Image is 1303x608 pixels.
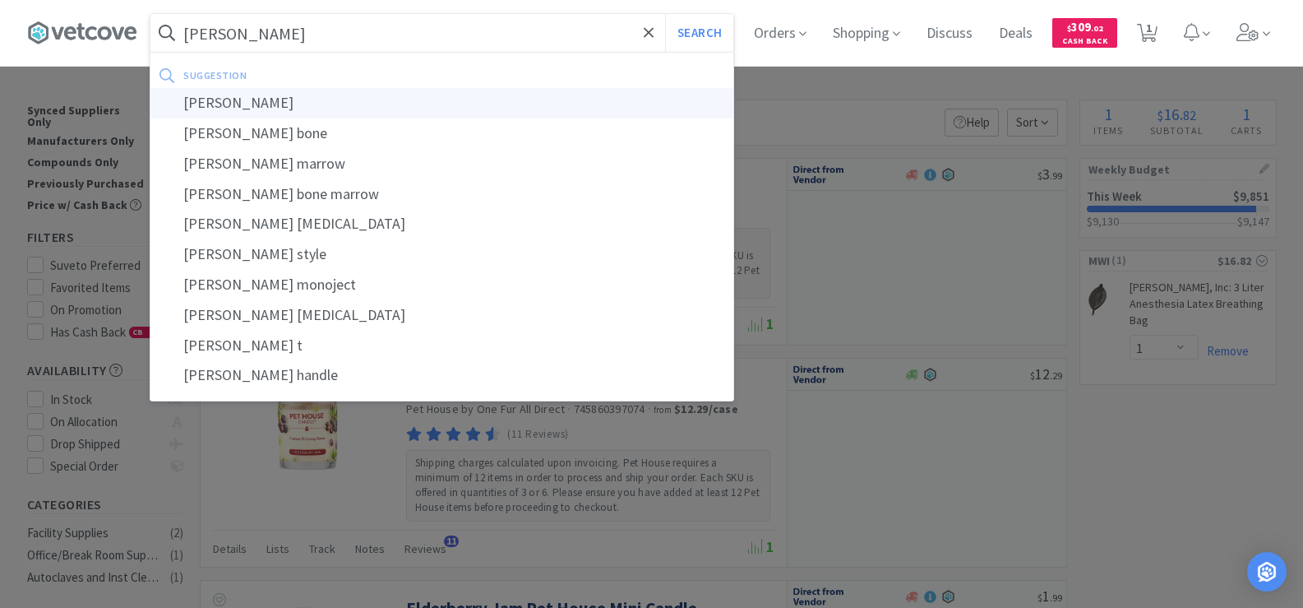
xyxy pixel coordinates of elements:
[992,26,1039,41] a: Deals
[920,26,979,41] a: Discuss
[150,149,733,179] div: [PERSON_NAME] marrow
[1067,23,1071,34] span: $
[1067,19,1103,35] span: 309
[150,118,733,149] div: [PERSON_NAME] bone
[150,179,733,210] div: [PERSON_NAME] bone marrow
[150,360,733,391] div: [PERSON_NAME] handle
[150,88,733,118] div: [PERSON_NAME]
[150,300,733,331] div: [PERSON_NAME] [MEDICAL_DATA]
[1247,552,1287,592] div: Open Intercom Messenger
[150,209,733,239] div: [PERSON_NAME] [MEDICAL_DATA]
[150,270,733,300] div: [PERSON_NAME] monoject
[1091,23,1103,34] span: . 02
[1052,11,1117,55] a: $309.02Cash Back
[665,14,733,52] button: Search
[183,63,485,88] div: suggestion
[150,331,733,361] div: [PERSON_NAME] t
[1130,28,1164,43] a: 1
[150,239,733,270] div: [PERSON_NAME] style
[1062,37,1107,48] span: Cash Back
[150,14,733,52] input: Search by item, sku, manufacturer, ingredient, size...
